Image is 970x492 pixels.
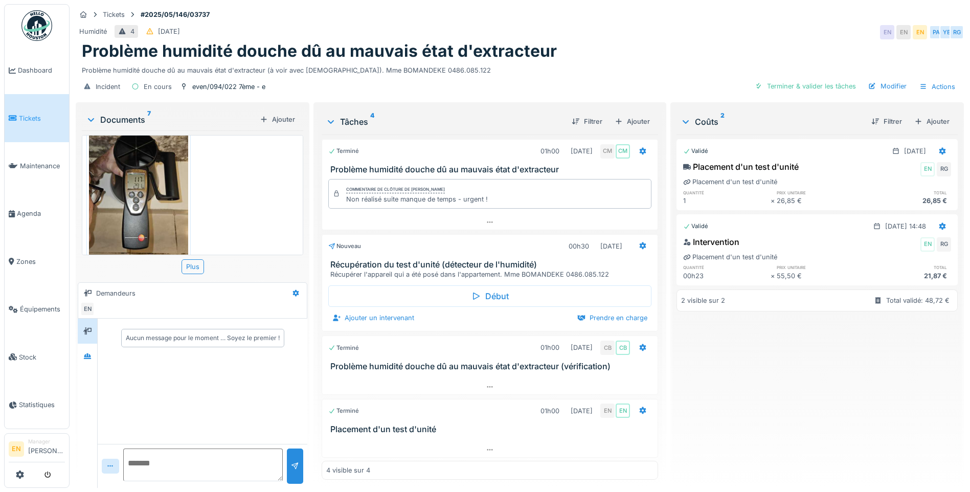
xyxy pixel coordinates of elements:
[683,252,777,262] div: Placement d'un test d'unité
[937,162,951,176] div: RG
[571,146,593,156] div: [DATE]
[182,259,204,274] div: Plus
[147,114,151,126] sup: 7
[683,271,770,281] div: 00h23
[885,221,926,231] div: [DATE] 14:48
[540,406,559,416] div: 01h00
[569,241,589,251] div: 00h30
[771,271,777,281] div: ×
[326,116,563,128] div: Tâches
[571,406,593,416] div: [DATE]
[328,407,359,415] div: Terminé
[540,146,559,156] div: 01h00
[896,25,911,39] div: EN
[370,116,374,128] sup: 4
[86,114,256,126] div: Documents
[683,264,770,271] h6: quantité
[5,94,69,142] a: Tickets
[5,238,69,285] a: Zones
[616,404,630,418] div: EN
[864,271,951,281] div: 21,87 €
[683,236,739,248] div: Intervention
[28,438,65,460] li: [PERSON_NAME]
[16,257,65,266] span: Zones
[681,116,863,128] div: Coûts
[777,189,864,196] h6: prix unitaire
[89,93,188,269] img: bkm5uwg7ybb6jxfj5bhmufdaiwcx
[328,344,359,352] div: Terminé
[683,222,708,231] div: Validé
[330,424,653,434] h3: Placement d'un test d'unité
[192,82,265,92] div: even/094/022 7ème - e
[886,296,950,305] div: Total validé: 48,72 €
[328,311,418,325] div: Ajouter un intervenant
[751,79,860,93] div: Terminer & valider les tâches
[5,142,69,190] a: Maintenance
[346,186,445,193] div: Commentaire de clôture de [PERSON_NAME]
[330,260,653,270] h3: Récupération du test d'unité (détecteur de l'humidité)
[126,333,280,343] div: Aucun message pour le moment … Soyez le premier !
[19,352,65,362] span: Stock
[330,362,653,371] h3: Problème humidité douche dû au mauvais état d'extracteur (vérification)
[880,25,894,39] div: EN
[950,25,964,39] div: RG
[5,381,69,429] a: Statistiques
[720,116,725,128] sup: 2
[20,161,65,171] span: Maintenance
[5,190,69,237] a: Agenda
[600,404,615,418] div: EN
[771,196,777,206] div: ×
[28,438,65,445] div: Manager
[915,79,960,94] div: Actions
[9,441,24,457] li: EN
[867,115,906,128] div: Filtrer
[82,61,958,75] div: Problème humidité douche dû au mauvais état d'extracteur (à voir avec [DEMOGRAPHIC_DATA]). Mme BO...
[683,161,799,173] div: Placement d'un test d'unité
[17,209,65,218] span: Agenda
[600,341,615,355] div: CB
[130,27,134,36] div: 4
[144,82,172,92] div: En cours
[777,264,864,271] h6: prix unitaire
[96,82,120,92] div: Incident
[864,196,951,206] div: 26,85 €
[864,189,951,196] h6: total
[600,144,615,159] div: CM
[571,343,593,352] div: [DATE]
[683,177,777,187] div: Placement d'un test d'unité
[21,10,52,41] img: Badge_color-CXgf-gQk.svg
[18,65,65,75] span: Dashboard
[616,144,630,159] div: CM
[19,114,65,123] span: Tickets
[256,113,299,126] div: Ajouter
[328,147,359,155] div: Terminé
[777,271,864,281] div: 55,50 €
[346,194,488,204] div: Non réalisé suite manque de temps - urgent !
[904,146,926,156] div: [DATE]
[137,10,214,19] strong: #2025/05/146/03737
[683,147,708,155] div: Validé
[920,162,935,176] div: EN
[939,25,954,39] div: YE
[20,304,65,314] span: Équipements
[540,343,559,352] div: 01h00
[9,438,65,462] a: EN Manager[PERSON_NAME]
[158,27,180,36] div: [DATE]
[19,400,65,410] span: Statistiques
[683,189,770,196] h6: quantité
[328,242,361,251] div: Nouveau
[328,285,651,307] div: Début
[82,41,557,61] h1: Problème humidité douche dû au mauvais état d'extracteur
[5,333,69,381] a: Stock
[573,311,651,325] div: Prendre en charge
[5,47,69,94] a: Dashboard
[80,302,95,316] div: EN
[330,165,653,174] h3: Problème humidité douche dû au mauvais état d'extracteur
[611,115,654,128] div: Ajouter
[920,237,935,252] div: EN
[683,196,770,206] div: 1
[568,115,606,128] div: Filtrer
[79,27,107,36] div: Humidité
[777,196,864,206] div: 26,85 €
[681,296,725,305] div: 2 visible sur 2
